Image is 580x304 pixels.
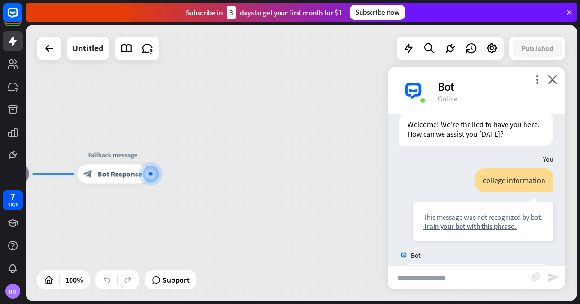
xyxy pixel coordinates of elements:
div: Train your bot with this phrase. [423,221,543,230]
div: 7 [10,193,15,201]
div: 3 [227,6,236,19]
div: Online [438,94,554,103]
div: This message was not recognized by bot. [423,212,543,221]
button: Published [513,40,562,57]
div: 100% [63,272,86,287]
div: college information [475,168,553,192]
div: Could you kindly provide more information for better understanding? [399,264,553,297]
div: Fallback message [70,150,155,160]
div: Bot [438,79,554,94]
i: close [548,75,557,84]
span: You [543,155,553,164]
a: 7 days [3,190,23,210]
span: Bot [411,251,421,259]
div: Untitled [72,37,103,60]
div: Subscribe in days to get your first month for $1 [186,6,342,19]
i: send [547,272,559,283]
span: Support [163,272,190,287]
div: RM [5,284,20,299]
span: Bot Response [98,169,142,179]
div: Subscribe now [350,5,405,20]
div: Welcome! We're thrilled to have you here. How can we assist you [DATE]? [399,112,553,146]
button: Open LiveChat chat widget [8,4,36,32]
i: more_vert [533,75,542,84]
div: days [8,201,18,208]
i: block_bot_response [83,169,93,179]
i: block_attachment [531,272,541,282]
